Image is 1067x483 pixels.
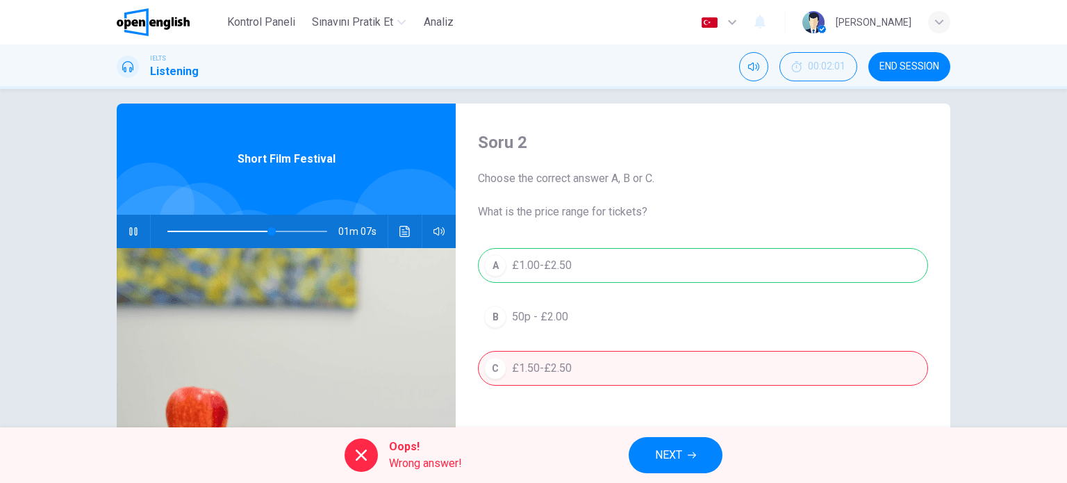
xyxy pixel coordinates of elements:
[701,17,718,28] img: tr
[238,151,336,167] span: Short Film Festival
[424,14,454,31] span: Analiz
[808,61,845,72] span: 00:02:01
[389,455,462,472] span: Wrong answer!
[150,63,199,80] h1: Listening
[629,437,722,473] button: NEXT
[117,8,190,36] img: OpenEnglish logo
[779,52,857,81] button: 00:02:01
[389,439,462,455] span: Oops!
[417,10,461,35] button: Analiz
[868,52,950,81] button: END SESSION
[802,11,825,33] img: Profile picture
[117,8,222,36] a: OpenEnglish logo
[879,61,939,72] span: END SESSION
[312,14,393,31] span: Sınavını Pratik Et
[836,14,911,31] div: [PERSON_NAME]
[394,215,416,248] button: Ses transkripsiyonunu görmek için tıklayın
[779,52,857,81] div: Hide
[478,170,928,220] span: Choose the correct answer A, B or C. What is the price range for tickets?
[227,14,295,31] span: Kontrol Paneli
[222,10,301,35] button: Kontrol Paneli
[306,10,411,35] button: Sınavını Pratik Et
[478,131,928,154] h4: Soru 2
[338,215,388,248] span: 01m 07s
[739,52,768,81] div: Mute
[655,445,682,465] span: NEXT
[150,54,166,63] span: IELTS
